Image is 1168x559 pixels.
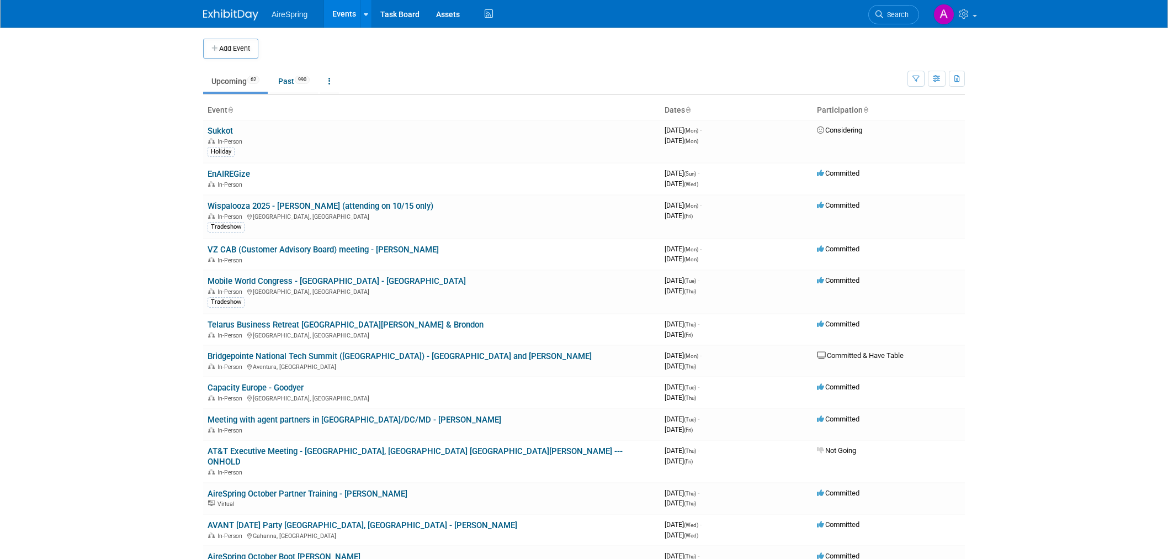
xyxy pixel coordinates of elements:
[684,246,698,252] span: (Mon)
[247,76,259,84] span: 62
[684,321,696,328] span: (Thu)
[817,276,859,284] span: Committed
[684,491,696,497] span: (Thu)
[217,332,246,339] span: In-Person
[217,288,246,296] span: In-Person
[208,222,245,232] div: Tradeshow
[208,520,517,530] a: AVANT [DATE] Party [GEOGRAPHIC_DATA], [GEOGRAPHIC_DATA] - [PERSON_NAME]
[217,213,246,220] span: In-Person
[208,297,245,307] div: Tradeshow
[665,212,693,220] span: [DATE]
[817,351,904,360] span: Committed & Have Table
[684,532,698,539] span: (Wed)
[684,458,693,465] span: (Fri)
[698,383,699,391] span: -
[700,126,702,134] span: -
[203,9,258,20] img: ExhibitDay
[208,147,235,157] div: Holiday
[700,520,702,529] span: -
[817,383,859,391] span: Committed
[684,288,696,294] span: (Thu)
[684,171,696,177] span: (Sun)
[208,126,233,136] a: Sukkot
[684,363,696,370] span: (Thu)
[813,101,965,120] th: Participation
[665,393,696,402] span: [DATE]
[208,393,656,402] div: [GEOGRAPHIC_DATA], [GEOGRAPHIC_DATA]
[208,362,656,371] div: Aventura, [GEOGRAPHIC_DATA]
[217,469,246,476] span: In-Person
[817,126,862,134] span: Considering
[665,520,702,529] span: [DATE]
[208,288,215,294] img: In-Person Event
[208,169,250,179] a: EnAIREGize
[665,180,698,188] span: [DATE]
[698,446,699,455] span: -
[684,448,696,454] span: (Thu)
[684,332,693,338] span: (Fri)
[817,245,859,253] span: Committed
[665,330,693,339] span: [DATE]
[227,106,233,114] a: Sort by Event Name
[208,415,501,425] a: Meeting with agent partners in [GEOGRAPHIC_DATA]/DC/MD - [PERSON_NAME]
[700,351,702,360] span: -
[684,427,693,433] span: (Fri)
[208,181,215,187] img: In-Person Event
[863,106,868,114] a: Sort by Participation Type
[208,330,656,339] div: [GEOGRAPHIC_DATA], [GEOGRAPHIC_DATA]
[684,500,696,507] span: (Thu)
[685,106,691,114] a: Sort by Start Date
[684,203,698,209] span: (Mon)
[208,276,466,286] a: Mobile World Congress - [GEOGRAPHIC_DATA] - [GEOGRAPHIC_DATA]
[817,415,859,423] span: Committed
[698,415,699,423] span: -
[270,71,318,92] a: Past990
[665,169,699,177] span: [DATE]
[665,425,693,434] span: [DATE]
[817,446,856,455] span: Not Going
[665,383,699,391] span: [DATE]
[208,287,656,296] div: [GEOGRAPHIC_DATA], [GEOGRAPHIC_DATA]
[684,353,698,359] span: (Mon)
[684,522,698,528] span: (Wed)
[684,138,698,144] span: (Mon)
[684,256,698,262] span: (Mon)
[217,138,246,145] span: In-Person
[665,255,698,263] span: [DATE]
[208,531,656,540] div: Gahanna, [GEOGRAPHIC_DATA]
[272,10,307,19] span: AireSpring
[817,169,859,177] span: Committed
[684,384,696,391] span: (Tue)
[665,276,699,284] span: [DATE]
[665,136,698,145] span: [DATE]
[217,257,246,264] span: In-Person
[684,128,698,134] span: (Mon)
[698,169,699,177] span: -
[208,245,439,255] a: VZ CAB (Customer Advisory Board) meeting - [PERSON_NAME]
[665,489,699,497] span: [DATE]
[217,427,246,434] span: In-Person
[665,201,702,209] span: [DATE]
[883,10,909,19] span: Search
[217,500,237,508] span: Virtual
[203,39,258,59] button: Add Event
[684,395,696,401] span: (Thu)
[217,532,246,540] span: In-Person
[208,138,215,144] img: In-Person Event
[684,213,693,219] span: (Fri)
[698,320,699,328] span: -
[665,362,696,370] span: [DATE]
[933,4,954,25] img: Aila Ortiaga
[208,257,215,262] img: In-Person Event
[203,101,660,120] th: Event
[208,320,484,330] a: Telarus Business Retreat [GEOGRAPHIC_DATA][PERSON_NAME] & Brondon
[817,520,859,529] span: Committed
[208,532,215,538] img: In-Person Event
[817,201,859,209] span: Committed
[203,71,268,92] a: Upcoming62
[217,181,246,188] span: In-Person
[665,287,696,295] span: [DATE]
[684,278,696,284] span: (Tue)
[684,416,696,423] span: (Tue)
[208,332,215,337] img: In-Person Event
